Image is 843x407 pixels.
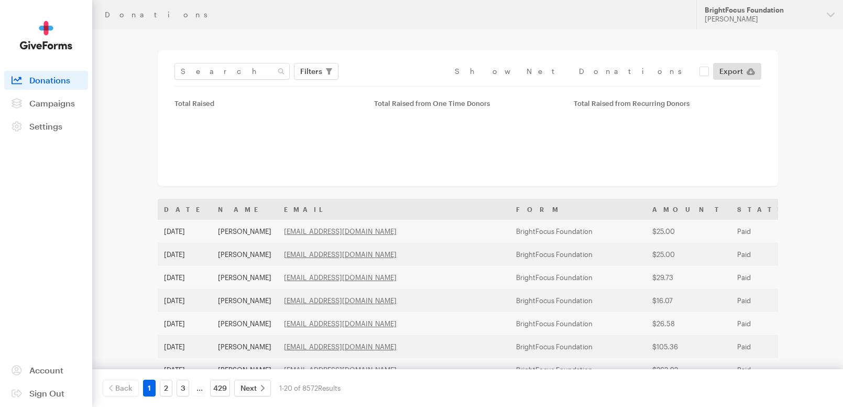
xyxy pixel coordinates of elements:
[212,312,278,335] td: [PERSON_NAME]
[158,243,212,266] td: [DATE]
[278,199,510,220] th: Email
[158,358,212,381] td: [DATE]
[510,312,646,335] td: BrightFocus Foundation
[212,335,278,358] td: [PERSON_NAME]
[318,384,341,392] span: Results
[212,199,278,220] th: Name
[510,220,646,243] td: BrightFocus Foundation
[510,358,646,381] td: BrightFocus Foundation
[646,243,731,266] td: $25.00
[646,220,731,243] td: $25.00
[174,63,290,80] input: Search Name & Email
[294,63,338,80] button: Filters
[510,266,646,289] td: BrightFocus Foundation
[731,220,808,243] td: Paid
[510,243,646,266] td: BrightFocus Foundation
[4,361,88,380] a: Account
[20,21,72,50] img: GiveForms
[646,358,731,381] td: $262.92
[731,199,808,220] th: Status
[646,266,731,289] td: $29.73
[29,75,70,85] span: Donations
[4,71,88,90] a: Donations
[646,312,731,335] td: $26.58
[177,380,189,397] a: 3
[29,388,64,398] span: Sign Out
[646,199,731,220] th: Amount
[646,289,731,312] td: $16.07
[284,296,397,305] a: [EMAIL_ADDRESS][DOMAIN_NAME]
[212,220,278,243] td: [PERSON_NAME]
[174,99,362,108] div: Total Raised
[212,289,278,312] td: [PERSON_NAME]
[731,243,808,266] td: Paid
[510,199,646,220] th: Form
[212,243,278,266] td: [PERSON_NAME]
[284,250,397,259] a: [EMAIL_ADDRESS][DOMAIN_NAME]
[731,266,808,289] td: Paid
[240,382,257,394] span: Next
[210,380,230,397] a: 429
[284,342,397,351] a: [EMAIL_ADDRESS][DOMAIN_NAME]
[158,289,212,312] td: [DATE]
[300,65,322,78] span: Filters
[731,335,808,358] td: Paid
[158,312,212,335] td: [DATE]
[212,266,278,289] td: [PERSON_NAME]
[574,99,761,108] div: Total Raised from Recurring Donors
[731,289,808,312] td: Paid
[646,335,731,358] td: $105.36
[279,380,341,397] div: 1-20 of 8572
[158,220,212,243] td: [DATE]
[158,199,212,220] th: Date
[284,227,397,235] a: [EMAIL_ADDRESS][DOMAIN_NAME]
[4,94,88,113] a: Campaigns
[374,99,561,108] div: Total Raised from One Time Donors
[158,335,212,358] td: [DATE]
[713,63,761,80] a: Export
[29,98,75,108] span: Campaigns
[510,289,646,312] td: BrightFocus Foundation
[234,380,271,397] a: Next
[731,312,808,335] td: Paid
[705,6,818,15] div: BrightFocus Foundation
[731,358,808,381] td: Paid
[705,15,818,24] div: [PERSON_NAME]
[284,366,397,374] a: [EMAIL_ADDRESS][DOMAIN_NAME]
[719,65,743,78] span: Export
[284,319,397,328] a: [EMAIL_ADDRESS][DOMAIN_NAME]
[212,358,278,381] td: [PERSON_NAME]
[158,266,212,289] td: [DATE]
[160,380,172,397] a: 2
[4,384,88,403] a: Sign Out
[510,335,646,358] td: BrightFocus Foundation
[29,121,62,131] span: Settings
[4,117,88,136] a: Settings
[284,273,397,282] a: [EMAIL_ADDRESS][DOMAIN_NAME]
[29,365,63,375] span: Account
